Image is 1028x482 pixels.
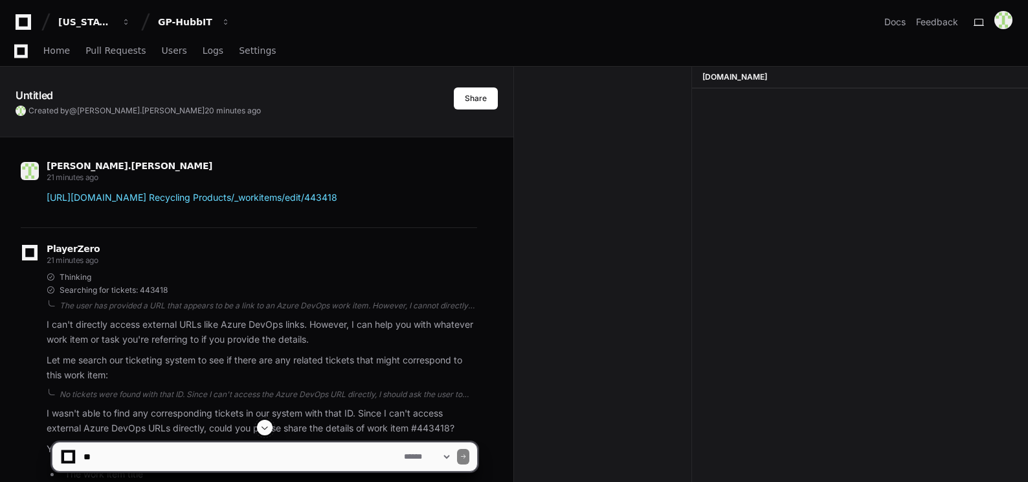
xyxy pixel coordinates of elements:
div: No tickets were found with that ID. Since I can't access the Azure DevOps URL directly, I should ... [60,389,477,400]
p: I can't directly access external URLs like Azure DevOps links. However, I can help you with whate... [47,317,477,347]
span: 21 minutes ago [47,255,98,265]
span: PlayerZero [47,245,100,253]
h1: Untitled [16,87,53,103]
a: Users [162,36,187,66]
a: Logs [203,36,223,66]
a: Settings [239,36,276,66]
span: @ [69,106,77,115]
span: Logs [203,47,223,54]
button: GP-HubbIT [153,10,236,34]
span: Pull Requests [85,47,146,54]
span: Created by [28,106,261,116]
span: 21 minutes ago [47,172,98,182]
button: Share [454,87,498,109]
span: 20 minutes ago [205,106,261,115]
span: Searching for tickets: 443418 [60,285,168,295]
button: [US_STATE] Pacific [53,10,136,34]
span: Users [162,47,187,54]
span: [PERSON_NAME].[PERSON_NAME] [77,106,205,115]
div: The user has provided a URL that appears to be a link to an Azure DevOps work item. However, I ca... [60,301,477,311]
a: Docs [884,16,906,29]
img: 171276637 [21,162,39,180]
p: Let me search our ticketing system to see if there are any related tickets that might correspond ... [47,353,477,383]
p: I wasn't able to find any corresponding tickets in our system with that ID. Since I can't access ... [47,406,477,436]
button: Feedback [916,16,958,29]
span: Settings [239,47,276,54]
a: [URL][DOMAIN_NAME] Recycling Products/_workitems/edit/443418 [47,192,337,203]
span: Thinking [60,272,91,282]
img: 171276637 [994,11,1012,29]
span: [PERSON_NAME].[PERSON_NAME] [47,161,212,171]
a: Pull Requests [85,36,146,66]
span: Home [43,47,70,54]
a: Home [43,36,70,66]
span: [DOMAIN_NAME] [702,72,767,82]
img: 171276637 [16,106,26,116]
div: GP-HubbIT [158,16,214,29]
div: [US_STATE] Pacific [58,16,114,29]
